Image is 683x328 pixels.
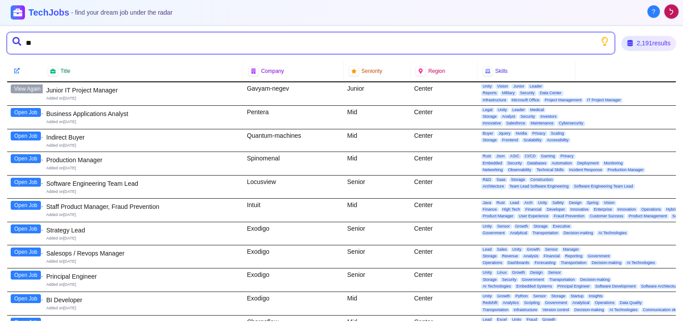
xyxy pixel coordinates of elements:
[543,300,569,305] span: Government
[639,284,681,289] span: Software Architecture
[627,214,669,219] span: Product Management
[616,207,638,212] span: Innovation
[519,114,537,119] span: Security
[410,268,477,292] div: Center
[344,222,410,245] div: Senior
[567,168,604,172] span: Incident Response
[481,98,508,103] span: Infrastructure
[531,231,560,236] span: Transportation
[525,317,539,322] span: Fraud
[481,207,499,212] span: Finance
[543,247,560,252] span: Sensor
[243,152,344,175] div: Spinomenal
[344,129,410,152] div: Mid
[481,184,506,189] span: Architecture
[243,129,344,152] div: Quantum-machines
[508,154,521,159] span: ASIC
[569,207,591,212] span: Innovative
[481,168,505,172] span: Networking
[588,214,625,219] span: Customer Success
[481,138,499,143] span: Storage
[481,277,499,282] span: Storage
[573,308,606,312] span: Decision-making
[410,292,477,315] div: Center
[46,109,240,118] div: Business Applications Analyst
[541,317,557,322] span: Growth
[500,138,520,143] span: Frontend
[525,247,542,252] span: Growth
[587,294,604,299] span: Insights
[522,300,542,305] span: Scripting
[558,154,575,159] span: Privacy
[495,247,509,252] span: Sales
[500,91,517,96] span: Military
[506,161,524,166] span: Security
[508,200,521,205] span: Lead
[495,84,510,89] span: Vision
[522,200,534,205] span: Arch
[46,226,240,235] div: Strategy Lead
[46,156,240,164] div: Production Manager
[594,284,638,289] span: Software Development
[556,284,592,289] span: Principal Engineer
[529,177,555,182] span: Construction
[652,7,655,16] span: ?
[243,268,344,292] div: Exodigo
[529,270,545,275] span: Design
[11,178,41,187] button: Open Job
[602,161,624,166] span: Monitoring
[11,154,41,163] button: Open Job
[585,98,623,103] span: IT Project Manager
[579,277,612,282] span: Decision-making
[481,270,494,275] span: Unity
[522,254,540,259] span: Analysis
[11,132,41,140] button: Open Job
[550,200,566,205] span: Safety
[243,82,344,105] div: Gavyam-negev
[46,272,240,281] div: Principal Engineer
[622,36,676,50] div: 2,191 results
[497,131,512,136] span: Jquery
[529,121,555,126] span: Maintenance
[506,168,533,172] span: Observability
[523,207,543,212] span: Financial
[243,245,344,268] div: Exodigo
[549,131,566,136] span: Scaling
[481,114,499,119] span: Storage
[539,154,557,159] span: Gaming
[510,270,527,275] span: Growth
[500,277,518,282] span: Security
[46,319,240,328] div: Revenue Controller
[344,199,410,222] div: Mid
[607,308,639,312] span: AI Technologies
[410,222,477,245] div: Center
[511,84,526,89] span: Junior
[641,308,683,312] span: Communication skills
[46,119,240,125] div: Added on [DATE]
[410,106,477,129] div: Center
[505,121,527,126] span: Salesforce
[495,317,509,322] span: Excel
[567,200,583,205] span: Design
[572,184,635,189] span: Software Engineering Team Lead
[512,308,539,312] span: Infrastructure
[481,254,499,259] span: Storage
[523,154,538,159] span: CI/CD
[509,177,527,182] span: Storage
[531,294,548,299] span: Sensor
[545,207,566,212] span: Developer
[46,259,240,264] div: Added on [DATE]
[11,108,41,117] button: Open Job
[46,236,240,241] div: Added on [DATE]
[586,254,612,259] span: Government
[410,129,477,152] div: Center
[535,168,566,172] span: Technical Skills
[625,260,656,265] span: AI Technologies
[501,300,521,305] span: Analytics
[528,84,544,89] span: Leader
[481,317,494,322] span: Lead
[647,5,660,18] button: About Techjobs
[46,305,240,311] div: Added on [DATE]
[481,284,513,289] span: AI Technologies
[46,202,240,211] div: Staff Product Manager, Fraud Prevention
